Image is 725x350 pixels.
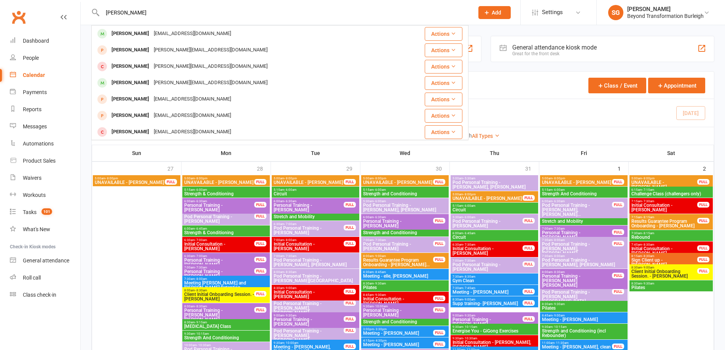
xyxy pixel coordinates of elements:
span: 9:00am [452,314,523,317]
span: 5:00am [273,177,344,180]
span: - 8:00am [195,277,207,281]
span: - 7:30am [284,254,296,258]
span: Initial Consultation - [PERSON_NAME] [631,246,698,256]
span: Pod Personal Training - [PERSON_NAME], [PERSON_NAME] [542,258,626,267]
span: - 9:30am [553,302,565,306]
div: FULL [254,268,266,274]
span: - 6:00am [463,204,475,208]
span: Initial Consultation - [PERSON_NAME] [273,242,344,251]
span: Initial Consultation - [PERSON_NAME] [184,242,255,251]
span: Personal Training - [PERSON_NAME] [PERSON_NAME] [184,308,255,322]
div: [EMAIL_ADDRESS][DOMAIN_NAME] [151,28,233,39]
span: - 6:00am [553,188,565,192]
a: Reports [10,101,80,118]
div: FULL [523,245,535,251]
div: FULL [433,218,445,224]
span: 8:30am [631,266,698,269]
button: Actions [425,27,462,41]
button: Actions [425,60,462,74]
span: 5:15am [363,188,447,192]
span: Strength and Conditioning [363,192,447,196]
span: - 8:30am [642,254,654,258]
span: Circuit [452,208,537,212]
a: Automations [10,135,80,152]
a: People [10,50,80,67]
span: 8:00am [273,270,358,274]
div: FULL [254,179,266,185]
div: FULL [523,289,535,294]
div: FULL [612,229,624,235]
span: Pilates [363,285,447,290]
div: FULL [612,241,624,246]
span: - 8:00pm [284,177,297,180]
span: Add [492,10,501,16]
div: FULL [612,273,624,278]
span: 5:00am [452,177,537,180]
span: - 8:30am [284,270,296,274]
div: FULL [433,179,445,185]
span: 5:00am [452,193,523,196]
div: Automations [23,141,54,147]
span: Supp training- [PERSON_NAME] [452,301,523,306]
div: [PERSON_NAME] [109,126,151,137]
a: Tasks 101 [10,204,80,221]
span: UNAVAILABLE - [PERSON_NAME] [542,180,612,185]
span: Meeting - [PERSON_NAME] [452,290,523,294]
span: Personal Training - [PERSON_NAME] [184,258,255,267]
span: 7:00am [542,227,612,230]
span: 5:00am [631,177,698,180]
div: 30 [436,162,449,174]
span: Personal Training - [PERSON_NAME] [184,269,255,278]
span: - 7:30am [374,238,386,242]
a: Roll call [10,269,80,286]
span: 8:00am [184,305,255,308]
span: - 6:00am [284,188,296,192]
div: 31 [525,162,539,174]
span: 6:30am [273,222,344,226]
span: - 7:30am [553,227,565,230]
div: Class check-in [23,292,56,298]
span: 9:30am [363,305,433,308]
div: General attendance kiosk mode [512,44,597,51]
span: - 9:00am [463,298,475,301]
span: - 7:30am [463,243,475,246]
span: - 7:00am [195,254,207,258]
span: - 6:30am [553,200,565,203]
span: 7:00am [273,238,344,242]
span: 8:30am [452,298,523,301]
a: Messages [10,118,80,135]
span: Strength & Conditioning [184,230,268,235]
span: 101 [41,208,52,215]
div: FULL [433,296,445,301]
span: - 8:30am [195,305,207,308]
span: 8:00am [363,254,433,258]
span: - 9:30am [374,293,386,297]
button: Class / Event [588,78,646,93]
span: Strength and Conditioning [363,230,447,235]
th: Sun [92,145,182,161]
div: FULL [254,202,266,208]
a: Waivers [10,169,80,187]
div: [PERSON_NAME] [109,77,151,88]
div: Beyond Transformation Burleigh [627,13,704,19]
span: - 8:15am [642,216,654,219]
div: FULL [344,241,356,246]
div: 27 [167,162,181,174]
span: Pod Personal Training - [PERSON_NAME], [PERSON_NAME] [452,180,537,189]
span: Pilates [631,285,711,290]
span: Pod Personal Training - [PERSON_NAME] [363,242,433,251]
span: 7:00am [273,254,358,258]
a: Workouts [10,187,80,204]
div: FULL [344,225,356,230]
span: 7:00am [452,259,523,262]
span: 7:30am [542,238,612,242]
span: Pod Personal Training - [PERSON_NAME] [452,262,523,272]
div: 1 [618,162,628,174]
span: 5:15am [452,204,537,208]
span: 7:30am [631,232,711,235]
span: UNAVAILABLE - [PERSON_NAME] [452,196,523,201]
span: Pod Personal Training - [PERSON_NAME], [PERSON_NAME] [273,258,358,267]
span: - 10:00am [374,305,388,308]
th: Fri [539,145,629,161]
span: 7:30am [542,254,626,258]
